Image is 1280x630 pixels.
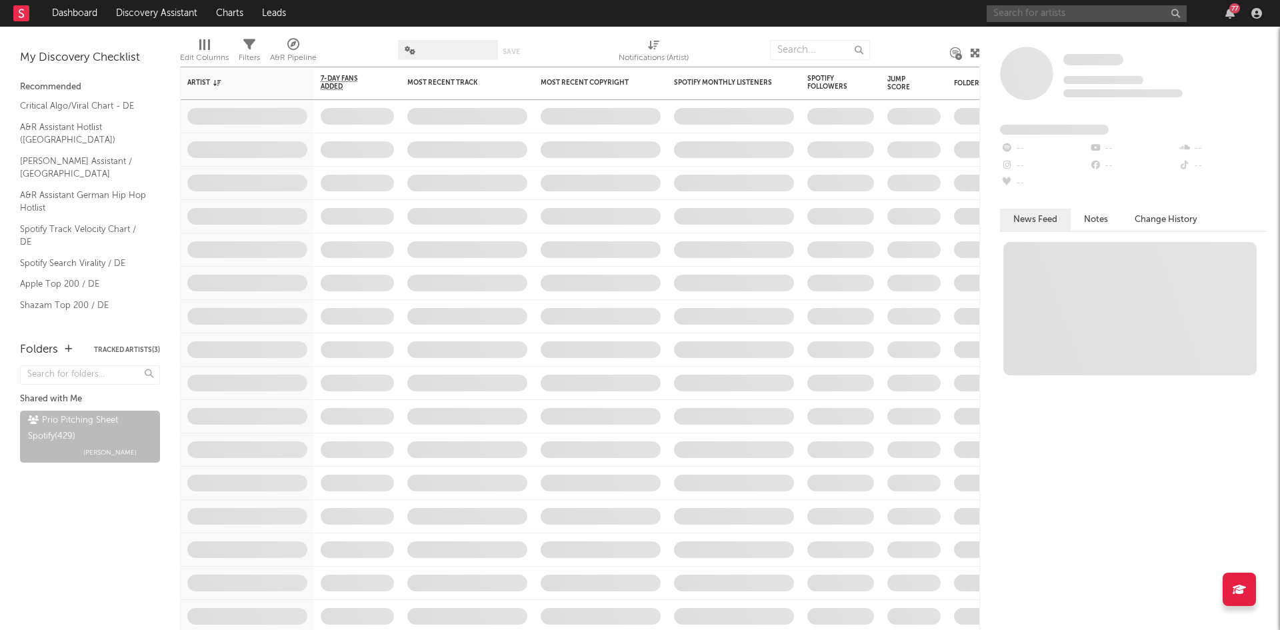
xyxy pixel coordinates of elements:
a: Shazam Top 200 / DE [20,298,147,313]
div: Edit Columns [180,50,229,66]
div: -- [1089,157,1177,175]
div: Folders [20,342,58,358]
div: -- [1000,140,1089,157]
button: Tracked Artists(3) [94,347,160,353]
div: Most Recent Copyright [541,79,641,87]
a: A&R Assistant German Hip Hop Hotlist [20,188,147,215]
div: -- [1178,157,1267,175]
input: Search for artists [987,5,1187,22]
a: Some Artist [1063,53,1123,67]
a: Spotify Track Velocity Chart / DE [20,222,147,249]
div: Notifications (Artist) [619,50,689,66]
a: Prio Pitching Sheet Spotify(429)[PERSON_NAME] [20,411,160,463]
div: Jump Score [887,75,921,91]
div: -- [1178,140,1267,157]
div: -- [1000,157,1089,175]
a: [PERSON_NAME] Assistant / [GEOGRAPHIC_DATA] [20,154,147,181]
div: Artist [187,79,287,87]
a: Critical Algo/Viral Chart - DE [20,99,147,113]
div: Shared with Me [20,391,160,407]
div: -- [1089,140,1177,157]
input: Search... [770,40,870,60]
div: A&R Pipeline [270,50,317,66]
div: Folders [954,79,1054,87]
span: Tracking Since: [DATE] [1063,76,1143,84]
div: -- [1000,175,1089,192]
div: Notifications (Artist) [619,33,689,72]
div: Recommended [20,79,160,95]
a: Spotify Search Virality / DE [20,256,147,271]
span: Some Artist [1063,54,1123,65]
button: Notes [1071,209,1121,231]
span: [PERSON_NAME] [83,445,137,461]
div: Prio Pitching Sheet Spotify ( 429 ) [28,413,149,445]
div: Edit Columns [180,33,229,72]
input: Search for folders... [20,365,160,385]
div: A&R Pipeline [270,33,317,72]
span: 0 fans last week [1063,89,1183,97]
div: 77 [1229,3,1240,13]
span: 7-Day Fans Added [321,75,374,91]
a: Apple Top 200 / DE [20,277,147,291]
button: 77 [1225,8,1235,19]
div: Filters [239,33,260,72]
button: Save [503,48,520,55]
span: Fans Added by Platform [1000,125,1109,135]
div: Most Recent Track [407,79,507,87]
a: A&R Assistant Hotlist ([GEOGRAPHIC_DATA]) [20,120,147,147]
div: Spotify Followers [807,75,854,91]
button: Change History [1121,209,1211,231]
div: My Discovery Checklist [20,50,160,66]
div: Spotify Monthly Listeners [674,79,774,87]
button: News Feed [1000,209,1071,231]
div: Filters [239,50,260,66]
